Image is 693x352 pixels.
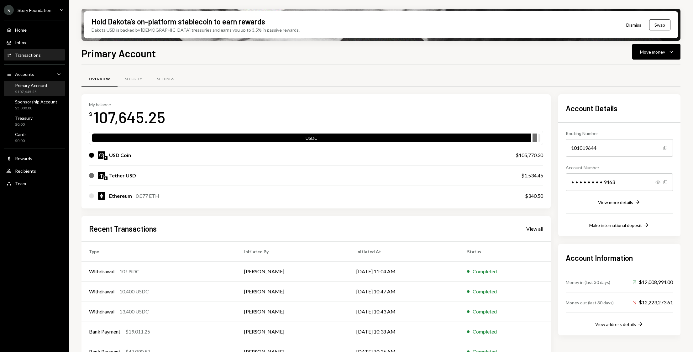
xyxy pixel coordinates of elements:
[473,328,497,335] div: Completed
[237,302,349,322] td: [PERSON_NAME]
[89,76,110,82] div: Overview
[640,49,665,55] div: Move money
[81,71,118,87] a: Overview
[237,322,349,342] td: [PERSON_NAME]
[598,199,641,206] button: View more details
[349,241,459,261] th: Initiated At
[15,115,33,121] div: Treasury
[4,97,65,112] a: Sponsorship Account$5,000.00
[118,71,150,87] a: Security
[15,71,34,77] div: Accounts
[136,192,159,200] div: 0.077 ETH
[15,40,26,45] div: Inbox
[4,130,65,145] a: Cards$0.00
[473,288,497,295] div: Completed
[4,165,65,176] a: Recipients
[633,278,673,286] div: $12,008,994.00
[237,281,349,302] td: [PERSON_NAME]
[566,279,610,286] div: Money in (last 30 days)
[566,103,673,113] h2: Account Details
[89,223,157,234] h2: Recent Transactions
[566,139,673,157] div: 101019644
[632,44,680,60] button: Move money
[89,268,114,275] div: Withdrawal
[566,130,673,137] div: Routing Number
[92,135,531,144] div: USDC
[4,153,65,164] a: Rewards
[15,181,26,186] div: Team
[526,225,543,232] a: View all
[349,261,459,281] td: [DATE] 11:04 AM
[566,173,673,191] div: • • • • • • • • 9463
[119,268,139,275] div: 10 USDC
[473,268,497,275] div: Completed
[15,106,57,111] div: $5,000.00
[15,138,27,144] div: $0.00
[526,226,543,232] div: View all
[4,113,65,129] a: Treasury$0.00
[93,107,165,127] div: 107,645.25
[98,192,105,200] img: ETH
[92,16,265,27] div: Hold Dakota’s on-platform stablecoin to earn rewards
[119,308,149,315] div: 13,400 USDC
[81,47,156,60] h1: Primary Account
[15,89,48,95] div: $107,645.25
[15,156,32,161] div: Rewards
[15,122,33,127] div: $0.00
[473,308,497,315] div: Completed
[125,328,150,335] div: $19,011.25
[98,172,105,179] img: USDT
[109,151,131,159] div: USD Coin
[4,24,65,35] a: Home
[349,302,459,322] td: [DATE] 10:43 AM
[237,261,349,281] td: [PERSON_NAME]
[566,253,673,263] h2: Account Information
[237,241,349,261] th: Initiated By
[98,151,105,159] img: USDC
[525,192,543,200] div: $340.50
[104,176,108,180] img: ethereum-mainnet
[598,200,633,205] div: View more details
[349,281,459,302] td: [DATE] 10:47 AM
[589,222,649,229] button: Make international deposit
[18,8,51,13] div: Story Foundation
[459,241,551,261] th: Status
[4,37,65,48] a: Inbox
[125,76,142,82] div: Security
[15,99,57,104] div: Sponsorship Account
[595,321,643,328] button: View address details
[15,52,41,58] div: Transactions
[4,49,65,60] a: Transactions
[89,111,92,117] div: $
[4,178,65,189] a: Team
[4,5,14,15] div: S
[81,241,237,261] th: Type
[516,151,543,159] div: $105,770.30
[633,299,673,306] div: $12,223,273.61
[15,132,27,137] div: Cards
[4,81,65,96] a: Primary Account$107,645.25
[349,322,459,342] td: [DATE] 10:38 AM
[89,308,114,315] div: Withdrawal
[566,164,673,171] div: Account Number
[89,102,165,107] div: My balance
[104,156,108,160] img: ethereum-mainnet
[92,27,300,33] div: Dakota USD is backed by [DEMOGRAPHIC_DATA] treasuries and earns you up to 3.5% in passive rewards.
[109,172,136,179] div: Tether USD
[119,288,149,295] div: 10,400 USDC
[15,27,27,33] div: Home
[150,71,181,87] a: Settings
[15,83,48,88] div: Primary Account
[89,288,114,295] div: Withdrawal
[595,322,636,327] div: View address details
[589,223,642,228] div: Make international deposit
[4,68,65,80] a: Accounts
[109,192,132,200] div: Ethereum
[618,18,649,32] button: Dismiss
[649,19,670,30] button: Swap
[157,76,174,82] div: Settings
[15,168,36,174] div: Recipients
[89,328,120,335] div: Bank Payment
[521,172,543,179] div: $1,534.45
[566,299,614,306] div: Money out (last 30 days)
